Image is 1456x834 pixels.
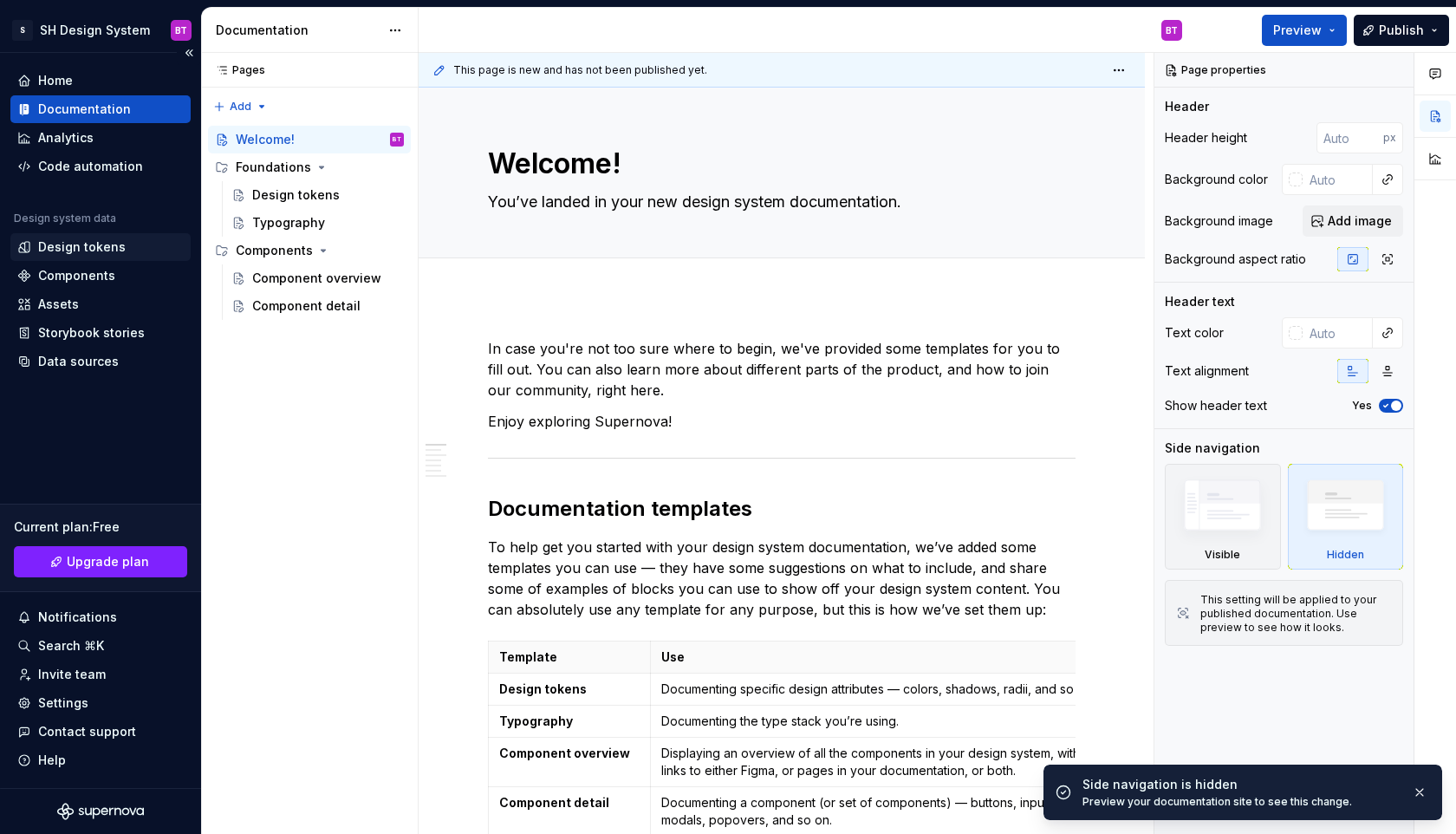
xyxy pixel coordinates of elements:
div: Assets [38,296,79,313]
p: Displaying an overview of all the components in your design system, with links to either Figma, o... [661,745,1100,779]
button: Help [10,746,191,774]
div: Header text [1165,293,1235,310]
p: Use [661,648,1100,666]
div: SH Design System [40,22,150,39]
div: Storybook stories [38,324,145,342]
div: Documentation [216,22,380,39]
input: Auto [1303,164,1373,195]
div: Preview your documentation site to see this change. [1082,795,1398,809]
div: Header height [1165,129,1247,147]
a: Code automation [10,153,191,180]
div: Welcome! [236,131,295,148]
div: Settings [38,694,88,712]
p: Documenting a component (or set of components) — buttons, input fields, modals, popovers, and so on. [661,794,1100,829]
a: Component overview [224,264,411,292]
strong: Design tokens [499,681,587,696]
a: Home [10,67,191,94]
div: Hidden [1327,548,1364,562]
p: Documenting the type stack you’re using. [661,713,1100,730]
p: Documenting specific design attributes — colors, shadows, radii, and so on. [661,681,1100,698]
a: Settings [10,689,191,717]
p: Template [499,648,640,666]
a: Component detail [224,292,411,320]
button: Search ⌘K [10,632,191,660]
div: Design system data [14,212,116,225]
button: Collapse sidebar [177,41,201,65]
div: BT [1166,23,1178,37]
span: Upgrade plan [67,553,149,570]
button: Notifications [10,603,191,631]
input: Auto [1303,317,1373,349]
div: Pages [208,63,265,77]
div: Visible [1165,464,1281,570]
div: Code automation [38,158,143,175]
a: Upgrade plan [14,546,187,577]
div: S [12,20,33,41]
div: Show header text [1165,397,1267,414]
div: Hidden [1288,464,1404,570]
div: Foundations [208,153,411,181]
div: Data sources [38,353,119,370]
a: Components [10,262,191,290]
span: Add image [1328,212,1392,230]
div: Side navigation is hidden [1082,776,1398,793]
div: Header [1165,98,1209,115]
a: Analytics [10,124,191,152]
span: Preview [1273,22,1322,39]
svg: Supernova Logo [57,803,144,820]
div: Design tokens [38,238,126,256]
div: Contact support [38,723,136,740]
div: Help [38,752,66,769]
h2: Documentation templates [488,495,1076,523]
div: Components [38,267,115,284]
div: Background aspect ratio [1165,251,1306,268]
label: Yes [1352,399,1372,413]
a: Design tokens [224,181,411,209]
a: Design tokens [10,233,191,261]
textarea: You’ve landed in your new design system documentation. [484,188,1072,216]
button: Contact support [10,718,191,746]
button: Preview [1262,15,1347,46]
div: Search ⌘K [38,637,104,655]
p: In case you're not too sure where to begin, we've provided some templates for you to fill out. Yo... [488,338,1076,401]
div: Invite team [38,666,106,683]
div: Page tree [208,126,411,320]
div: This setting will be applied to your published documentation. Use preview to see how it looks. [1200,593,1392,635]
a: Typography [224,209,411,237]
div: Components [208,237,411,264]
div: Foundations [236,159,311,176]
div: Visible [1205,548,1240,562]
div: Text color [1165,324,1224,342]
span: Add [230,100,251,114]
div: Current plan : Free [14,518,187,536]
p: To help get you started with your design system documentation, we’ve added some templates you can... [488,537,1076,620]
strong: Component detail [499,795,609,810]
div: Notifications [38,609,117,626]
textarea: Welcome! [484,143,1072,185]
p: Enjoy exploring Supernova! [488,411,1076,432]
strong: Typography [499,713,573,728]
strong: Component overview [499,746,630,760]
div: BT [393,131,401,148]
a: Storybook stories [10,319,191,347]
div: BT [175,23,187,37]
div: Typography [252,214,325,231]
button: SSH Design SystemBT [3,11,198,49]
button: Publish [1354,15,1449,46]
a: Welcome!BT [208,126,411,153]
div: Components [236,242,313,259]
div: Analytics [38,129,94,147]
div: Text alignment [1165,362,1249,380]
a: Assets [10,290,191,318]
div: Home [38,72,73,89]
a: Documentation [10,95,191,123]
button: Add [208,94,273,119]
div: Component detail [252,297,361,315]
div: Documentation [38,101,131,118]
button: Add image [1303,205,1403,237]
div: Background image [1165,212,1273,230]
a: Data sources [10,348,191,375]
p: px [1383,131,1396,145]
div: Design tokens [252,186,340,204]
